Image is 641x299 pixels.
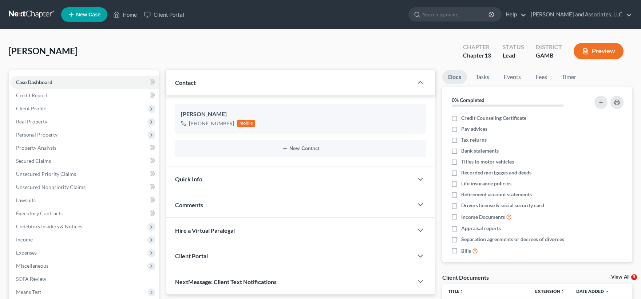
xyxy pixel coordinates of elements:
span: Appraisal reports [461,225,501,232]
span: Case Dashboard [16,79,52,85]
a: Executory Contracts [10,207,159,220]
div: GAMB [536,51,562,60]
span: Miscellaneous [16,263,48,269]
strong: 0% Completed [452,97,484,103]
span: Executory Contracts [16,210,63,216]
div: [PERSON_NAME] [181,110,420,119]
span: Real Property [16,118,47,125]
span: Lawsuits [16,197,36,203]
span: Retirement account statements [461,191,532,198]
button: Preview [574,43,624,59]
div: Lead [503,51,524,60]
span: Life insurance policies [461,180,511,187]
span: Pay advices [461,125,487,133]
a: Timer [556,70,582,84]
span: Income Documents [461,213,505,221]
span: Drivers license & social security card [461,202,544,209]
div: District [536,43,562,51]
a: Client Portal [141,8,188,21]
i: unfold_more [459,290,464,294]
div: Status [503,43,524,51]
iframe: Intercom live chat [616,274,634,292]
span: Means Test [16,289,41,295]
a: Unsecured Priority Claims [10,168,159,181]
a: Unsecured Nonpriority Claims [10,181,159,194]
span: Unsecured Nonpriority Claims [16,184,86,190]
i: expand_more [605,290,609,294]
span: Expenses [16,249,37,256]
span: Separation agreements or decrees of divorces [461,236,564,243]
a: SOFA Review [10,272,159,286]
div: mobile [237,120,255,127]
a: Events [498,70,527,84]
span: [PERSON_NAME] [9,46,78,56]
a: Docs [442,70,467,84]
span: Comments [175,201,203,208]
a: Secured Claims [10,154,159,168]
span: Property Analysis [16,145,56,151]
span: Personal Property [16,131,58,138]
span: Client Profile [16,105,46,111]
a: Date Added expand_more [576,288,609,294]
div: Chapter [463,43,491,51]
span: Contact [175,79,196,86]
span: 3 [631,274,637,280]
span: Secured Claims [16,158,51,164]
span: Income [16,236,33,243]
span: Client Portal [175,252,208,259]
a: Case Dashboard [10,76,159,89]
span: Quick Info [175,176,202,182]
a: Tasks [470,70,495,84]
a: Credit Report [10,89,159,102]
span: Bank statements [461,147,499,154]
a: [PERSON_NAME] and Associates, LLC [527,8,632,21]
a: Extensionunfold_more [535,288,565,294]
span: Hire a Virtual Paralegal [175,227,235,234]
div: Client Documents [442,274,489,281]
div: [PHONE_NUMBER] [189,120,234,127]
a: Titleunfold_more [448,288,464,294]
span: Bills [461,247,471,255]
span: Credit Report [16,92,47,98]
a: Fees [530,70,553,84]
span: Titles to motor vehicles [461,158,514,165]
span: Unsecured Priority Claims [16,171,76,177]
a: View All [611,275,629,280]
span: New Case [76,12,100,17]
span: Tax returns [461,136,487,143]
i: unfold_more [560,290,565,294]
a: Lawsuits [10,194,159,207]
input: Search by name... [423,8,490,21]
a: Help [502,8,526,21]
span: Credit Counseling Certificate [461,114,526,122]
span: 13 [484,52,491,59]
span: SOFA Review [16,276,46,282]
a: Property Analysis [10,141,159,154]
div: Chapter [463,51,491,60]
span: Codebtors Insiders & Notices [16,223,82,229]
a: Home [110,8,141,21]
span: NextMessage: Client Text Notifications [175,278,277,285]
span: Recorded mortgages and deeds [461,169,531,176]
button: New Contact [181,146,420,152]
